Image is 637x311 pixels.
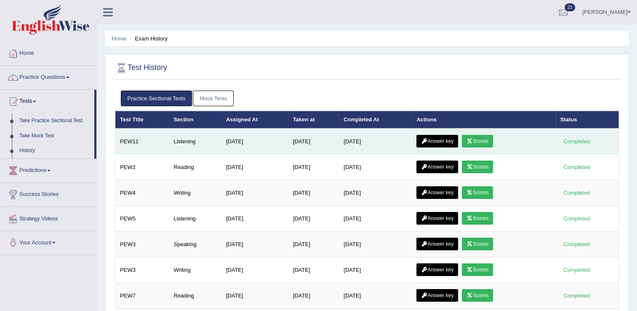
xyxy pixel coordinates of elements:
a: Home [112,35,126,42]
td: [DATE] [339,283,412,309]
div: Completed [560,163,593,172]
a: Success Stories [0,183,96,204]
td: [DATE] [288,180,339,206]
td: [DATE] [221,232,288,257]
td: PEW7 [115,283,169,309]
td: Listening [169,206,221,232]
td: Writing [169,180,221,206]
td: PEW4 [115,180,169,206]
td: PEW2 [115,155,169,180]
th: Test Title [115,111,169,129]
th: Assigned At [221,111,288,129]
a: Mock Tests [193,91,234,106]
td: [DATE] [221,206,288,232]
div: Completed [560,240,593,249]
td: [DATE] [288,206,339,232]
th: Status [556,111,619,129]
a: Strategy Videos [0,207,96,228]
a: Scores [462,263,493,276]
a: Answer key [416,161,458,173]
td: Speaking [169,232,221,257]
td: PEW3 [115,257,169,283]
a: History [16,143,94,158]
div: Completed [560,214,593,223]
td: PEW11 [115,129,169,155]
td: [DATE] [221,180,288,206]
a: Take Mock Test [16,129,94,144]
span: 22 [565,3,575,11]
td: [DATE] [339,232,412,257]
td: Reading [169,283,221,309]
td: [DATE] [288,257,339,283]
a: Scores [462,186,493,199]
td: [DATE] [221,129,288,155]
td: [DATE] [288,232,339,257]
td: Writing [169,257,221,283]
th: Section [169,111,221,129]
td: [DATE] [221,257,288,283]
a: Answer key [416,263,458,276]
th: Actions [412,111,555,129]
td: [DATE] [339,180,412,206]
td: [DATE] [288,283,339,309]
a: Tests [0,90,94,111]
a: Answer key [416,212,458,225]
td: Listening [169,129,221,155]
a: Answer key [416,289,458,302]
td: PEW5 [115,206,169,232]
li: Exam History [128,35,168,43]
a: Answer key [416,186,458,199]
a: Predictions [0,159,96,180]
div: Completed [560,137,593,146]
th: Taken at [288,111,339,129]
a: Practice Sectional Tests [121,91,192,106]
a: Scores [462,212,493,225]
div: Completed [560,265,593,274]
a: Scores [462,238,493,250]
td: Reading [169,155,221,180]
td: [DATE] [288,155,339,180]
div: Completed [560,291,593,300]
td: [DATE] [339,257,412,283]
a: Practice Questions [0,66,96,87]
td: [DATE] [339,206,412,232]
td: [DATE] [288,129,339,155]
td: [DATE] [339,155,412,180]
td: [DATE] [221,283,288,309]
a: Take Practice Sectional Test [16,113,94,129]
th: Completed At [339,111,412,129]
h2: Test History [115,62,167,74]
td: [DATE] [221,155,288,180]
td: [DATE] [339,129,412,155]
a: Scores [462,161,493,173]
a: Answer key [416,135,458,147]
a: Your Account [0,231,96,252]
a: Scores [462,135,493,147]
a: Home [0,42,96,63]
div: Completed [560,188,593,197]
a: Scores [462,289,493,302]
td: PEW3 [115,232,169,257]
a: Answer key [416,238,458,250]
